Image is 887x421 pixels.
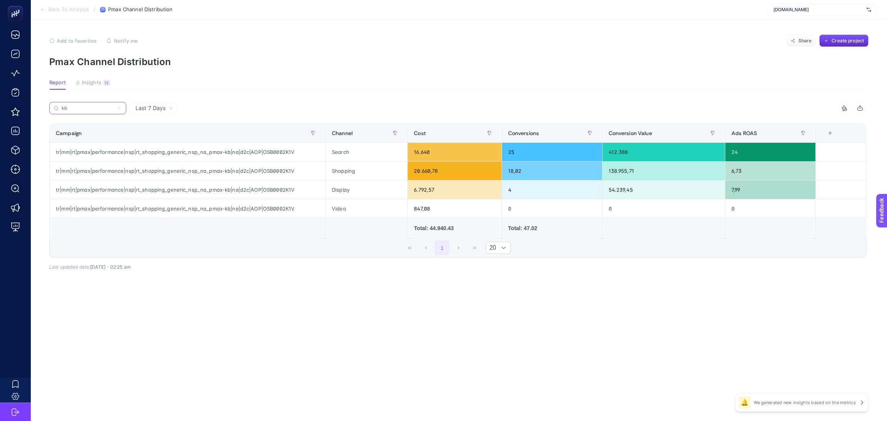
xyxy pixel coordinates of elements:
[502,162,602,180] div: 18,02
[408,180,501,199] div: 6.792,57
[82,80,101,86] span: Insights
[332,130,353,136] span: Channel
[414,130,426,136] span: Cost
[502,199,602,218] div: 0
[49,114,866,270] div: Last 7 Days
[408,199,501,218] div: 847,08
[867,6,871,13] img: svg%3e
[822,130,828,147] div: 6 items selected
[62,105,114,111] input: Search
[435,241,449,255] button: 1
[57,38,97,44] span: Add to favorites
[90,264,131,270] span: [DATE]・02:25 am
[326,162,407,180] div: Shopping
[508,130,539,136] span: Conversions
[731,130,757,136] span: Ads ROAS
[602,180,725,199] div: 54.239,45
[49,80,66,86] span: Report
[486,242,496,254] span: Rows per page
[408,162,501,180] div: 20.660,78
[609,130,652,136] span: Conversion Value
[823,130,837,136] div: +
[114,38,138,44] span: Notify me
[94,6,95,12] span: /
[326,199,407,218] div: Video
[786,35,816,47] button: Share
[5,2,29,8] span: Feedback
[326,180,407,199] div: Display
[50,143,325,161] div: tr|mm|rt|pmax|performance|nsp|rt_shopping_generic_nsp_na_pmax-kb|na|d2c|AOP|OSB0002K1V
[49,38,97,44] button: Add to favorites
[326,143,407,161] div: Search
[725,199,815,218] div: 0
[49,56,869,67] p: Pmax Channel Distribution
[798,38,812,44] span: Share
[832,38,864,44] span: Create project
[502,143,602,161] div: 25
[50,180,325,199] div: tr|mm|rt|pmax|performance|nsp|rt_shopping_generic_nsp_na_pmax-kb|na|d2c|AOP|OSB0002K1V
[773,7,864,13] span: [DOMAIN_NAME]
[725,162,815,180] div: 6,73
[103,80,110,86] div: 12
[602,143,725,161] div: 412.388
[106,38,138,44] button: Notify me
[602,199,725,218] div: 0
[50,162,325,180] div: tr|mm|rt|pmax|performance|nsp|rt_shopping_generic_nsp_na_pmax-kb|na|d2c|AOP|OSB0002K1V
[49,264,90,270] span: Last updated date:
[56,130,82,136] span: Campaign
[49,7,89,13] span: Back To Analysis
[508,224,596,232] div: Total: 47.02
[502,180,602,199] div: 4
[819,35,869,47] button: Create project
[50,199,325,218] div: tr|mm|rt|pmax|performance|nsp|rt_shopping_generic_nsp_na_pmax-kb|na|d2c|AOP|OSB0002K1V
[725,180,815,199] div: 7,99
[602,162,725,180] div: 138.955,71
[414,224,495,232] div: Total: 44.940.43
[725,143,815,161] div: 24
[136,104,166,112] span: Last 7 Days
[408,143,501,161] div: 16.640
[108,7,172,13] span: Pmax Channel Distribution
